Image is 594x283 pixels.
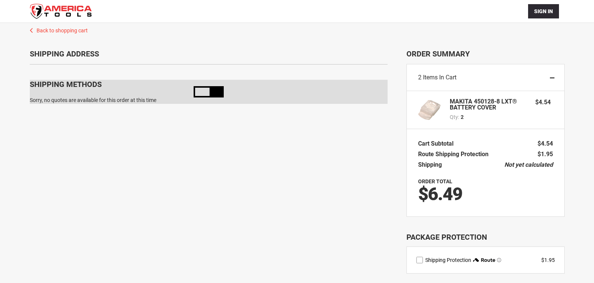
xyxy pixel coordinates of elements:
span: Shipping [418,161,442,168]
div: Package Protection [406,232,565,243]
span: Sign In [534,8,553,14]
span: $6.49 [418,183,462,205]
a: Back to shopping cart [22,23,572,34]
img: America Tools [30,4,92,19]
img: Loading... [194,86,224,97]
span: Qty [450,114,458,120]
span: Order Summary [406,49,565,58]
button: Sign In [528,4,559,18]
span: Shipping Protection [425,257,471,263]
span: Learn more [497,258,501,262]
div: route shipping protection selector element [416,256,555,264]
span: $1.95 [538,151,553,158]
a: store logo [30,4,92,19]
img: MAKITA 450128-8 LXT® BATTERY COVER [418,99,441,121]
strong: Order Total [418,178,452,184]
span: $4.54 [538,140,553,147]
span: 2 [461,113,464,121]
span: 2 [418,74,421,81]
th: Route Shipping Protection [418,149,492,160]
div: $1.95 [541,256,555,264]
div: Shipping Address [30,49,388,58]
span: Items in Cart [423,74,457,81]
strong: MAKITA 450128-8 LXT® BATTERY COVER [450,99,528,111]
span: $4.54 [535,99,551,106]
span: Not yet calculated [504,161,553,168]
th: Cart Subtotal [418,138,457,149]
